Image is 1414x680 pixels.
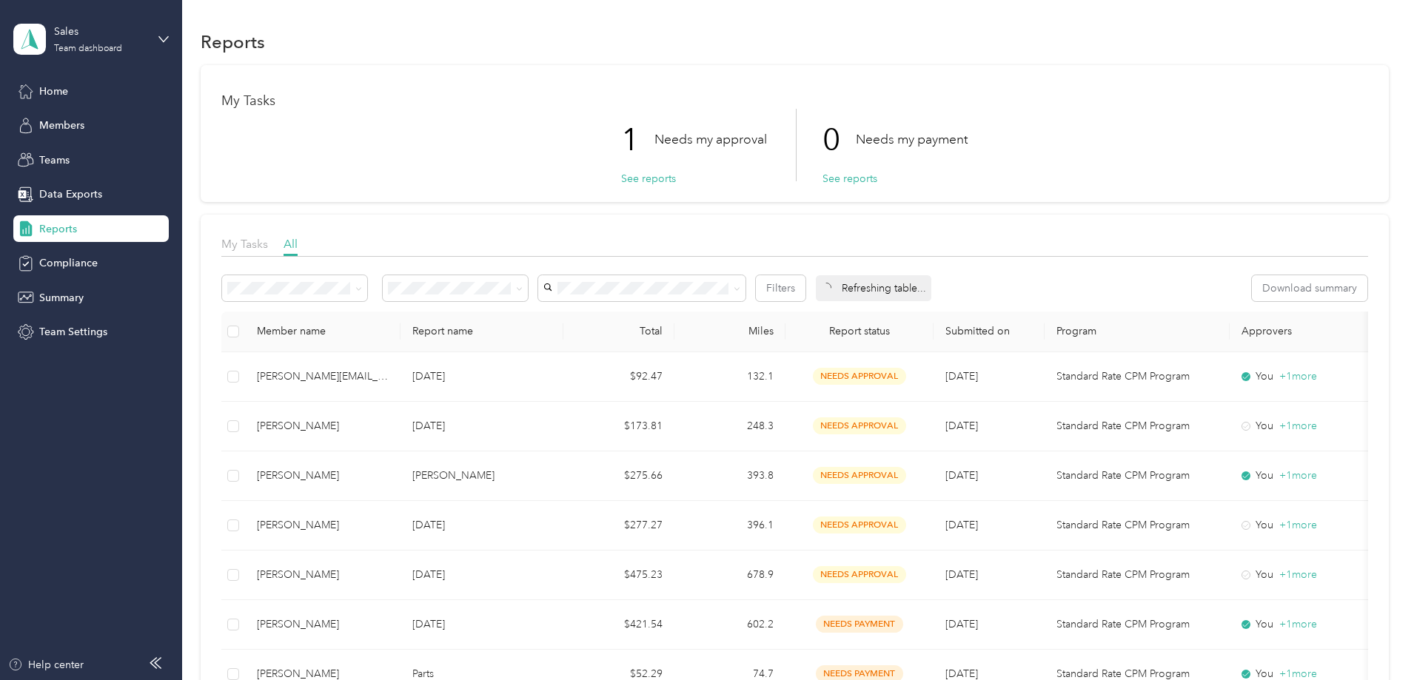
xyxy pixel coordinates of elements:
span: needs approval [813,417,906,434]
div: [PERSON_NAME] [257,418,389,434]
button: See reports [621,171,676,186]
h1: Reports [201,34,265,50]
p: Standard Rate CPM Program [1056,468,1218,484]
div: You [1242,517,1366,533]
span: + 1 more [1279,469,1317,482]
td: $275.66 [563,451,674,501]
span: [DATE] [945,618,978,630]
span: needs approval [813,566,906,583]
span: [DATE] [945,420,978,432]
button: Filters [756,275,805,301]
span: needs payment [816,616,903,633]
span: [DATE] [945,370,978,383]
div: Sales [54,24,147,39]
h1: My Tasks [221,93,1368,109]
div: Total [575,325,663,337]
th: Report name [401,312,563,352]
span: Team Settings [39,324,107,340]
button: Download summary [1252,275,1367,301]
p: [DATE] [412,517,552,533]
span: All [284,237,298,251]
span: Report status [797,325,922,337]
p: Standard Rate CPM Program [1056,517,1218,533]
div: Refreshing table... [816,275,931,301]
p: 1 [621,109,654,171]
span: My Tasks [221,237,268,251]
iframe: Everlance-gr Chat Button Frame [1331,597,1414,680]
td: $277.27 [563,501,674,551]
td: 132.1 [674,352,785,402]
p: Standard Rate CPM Program [1056,418,1218,434]
p: [DATE] [412,616,552,633]
td: 248.3 [674,402,785,451]
th: Member name [245,312,401,352]
p: [DATE] [412,567,552,583]
td: Standard Rate CPM Program [1045,501,1230,551]
p: [DATE] [412,368,552,385]
td: Standard Rate CPM Program [1045,451,1230,501]
p: [PERSON_NAME] [412,468,552,484]
span: needs approval [813,368,906,385]
th: Submitted on [934,312,1045,352]
p: Needs my payment [856,130,968,149]
div: [PERSON_NAME] [257,567,389,583]
span: + 1 more [1279,568,1317,581]
div: Member name [257,325,389,337]
p: 0 [822,109,856,171]
span: + 1 more [1279,519,1317,531]
td: Standard Rate CPM Program [1045,352,1230,402]
div: [PERSON_NAME][EMAIL_ADDRESS][DOMAIN_NAME] [257,368,389,385]
p: [DATE] [412,418,552,434]
span: + 1 more [1279,420,1317,432]
td: $475.23 [563,551,674,600]
span: Data Exports [39,186,102,202]
div: You [1242,418,1366,434]
span: Compliance [39,255,98,271]
span: [DATE] [945,667,978,680]
div: You [1242,616,1366,633]
span: Reports [39,221,77,237]
div: You [1242,567,1366,583]
span: needs approval [813,516,906,533]
td: 393.8 [674,451,785,501]
div: You [1242,368,1366,385]
span: needs approval [813,467,906,484]
span: + 1 more [1279,618,1317,630]
button: Help center [8,657,84,673]
th: Program [1045,312,1230,352]
div: Miles [686,325,774,337]
div: Team dashboard [54,44,122,53]
p: Standard Rate CPM Program [1056,616,1218,633]
td: $173.81 [563,402,674,451]
span: Teams [39,152,70,168]
p: Standard Rate CPM Program [1056,368,1218,385]
td: $92.47 [563,352,674,402]
td: $421.54 [563,600,674,650]
td: 396.1 [674,501,785,551]
td: 678.9 [674,551,785,600]
span: [DATE] [945,469,978,482]
button: See reports [822,171,877,186]
span: Members [39,118,84,133]
span: [DATE] [945,568,978,581]
span: [DATE] [945,519,978,531]
div: [PERSON_NAME] [257,468,389,484]
span: + 1 more [1279,667,1317,680]
div: [PERSON_NAME] [257,616,389,633]
span: + 1 more [1279,370,1317,383]
span: Summary [39,290,84,306]
p: Standard Rate CPM Program [1056,567,1218,583]
td: 602.2 [674,600,785,650]
td: Standard Rate CPM Program [1045,402,1230,451]
td: Standard Rate CPM Program [1045,600,1230,650]
p: Needs my approval [654,130,767,149]
td: Standard Rate CPM Program [1045,551,1230,600]
div: You [1242,468,1366,484]
div: [PERSON_NAME] [257,517,389,533]
span: Home [39,84,68,99]
th: Approvers [1230,312,1378,352]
